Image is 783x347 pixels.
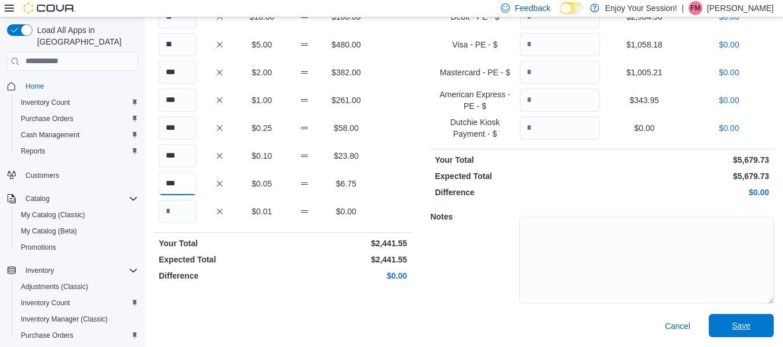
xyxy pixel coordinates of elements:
[159,89,196,112] input: Quantity
[682,1,684,15] p: |
[605,1,678,15] p: Enjoy Your Session!
[16,240,61,254] a: Promotions
[159,144,196,167] input: Quantity
[2,262,143,279] button: Inventory
[435,89,515,112] p: American Express - PE - $
[285,254,407,265] p: $2,441.55
[12,327,143,344] button: Purchase Orders
[435,39,515,50] p: Visa - PE - $
[16,112,138,126] span: Purchase Orders
[2,191,143,207] button: Catalog
[21,130,79,140] span: Cash Management
[16,280,93,294] a: Adjustments (Classic)
[243,122,281,134] p: $0.25
[689,39,769,50] p: $0.00
[604,39,684,50] p: $1,058.18
[21,331,74,340] span: Purchase Orders
[707,1,774,15] p: [PERSON_NAME]
[660,315,695,338] button: Cancel
[12,279,143,295] button: Adjustments (Classic)
[327,178,365,189] p: $6.75
[21,282,88,291] span: Adjustments (Classic)
[159,200,196,223] input: Quantity
[16,240,138,254] span: Promotions
[435,154,599,166] p: Your Total
[21,243,56,252] span: Promotions
[520,61,600,84] input: Quantity
[243,150,281,162] p: $0.10
[16,144,138,158] span: Reports
[21,192,138,206] span: Catalog
[709,314,774,337] button: Save
[21,264,138,277] span: Inventory
[430,205,517,228] h5: Notes
[21,79,138,93] span: Home
[243,206,281,217] p: $0.01
[16,208,90,222] a: My Catalog (Classic)
[16,208,138,222] span: My Catalog (Classic)
[16,296,138,310] span: Inventory Count
[16,296,75,310] a: Inventory Count
[159,270,281,282] p: Difference
[16,144,50,158] a: Reports
[604,187,769,198] p: $0.00
[327,67,365,78] p: $382.00
[16,128,138,142] span: Cash Management
[16,96,75,109] a: Inventory Count
[21,192,54,206] button: Catalog
[732,320,751,331] span: Save
[285,270,407,282] p: $0.00
[16,312,138,326] span: Inventory Manager (Classic)
[12,295,143,311] button: Inventory Count
[243,178,281,189] p: $0.05
[689,1,702,15] div: Faith Merola
[21,210,85,220] span: My Catalog (Classic)
[520,33,600,56] input: Quantity
[21,227,77,236] span: My Catalog (Beta)
[12,143,143,159] button: Reports
[26,171,59,180] span: Customers
[689,67,769,78] p: $0.00
[159,254,281,265] p: Expected Total
[690,1,700,15] span: FM
[604,170,769,182] p: $5,679.73
[159,61,196,84] input: Quantity
[12,223,143,239] button: My Catalog (Beta)
[604,67,684,78] p: $1,005.21
[21,315,108,324] span: Inventory Manager (Classic)
[327,206,365,217] p: $0.00
[159,116,196,140] input: Quantity
[515,2,550,14] span: Feedback
[159,238,281,249] p: Your Total
[689,94,769,106] p: $0.00
[327,122,365,134] p: $58.00
[26,266,54,275] span: Inventory
[21,169,64,182] a: Customers
[159,33,196,56] input: Quantity
[21,147,45,156] span: Reports
[32,24,138,48] span: Load All Apps in [GEOGRAPHIC_DATA]
[23,2,75,14] img: Cova
[285,238,407,249] p: $2,441.55
[560,14,560,15] span: Dark Mode
[2,166,143,183] button: Customers
[327,94,365,106] p: $261.00
[2,78,143,94] button: Home
[26,82,44,91] span: Home
[604,122,684,134] p: $0.00
[243,39,281,50] p: $5.00
[21,167,138,182] span: Customers
[604,154,769,166] p: $5,679.73
[16,328,78,342] a: Purchase Orders
[689,122,769,134] p: $0.00
[12,311,143,327] button: Inventory Manager (Classic)
[21,264,59,277] button: Inventory
[12,239,143,255] button: Promotions
[16,224,82,238] a: My Catalog (Beta)
[12,207,143,223] button: My Catalog (Classic)
[12,111,143,127] button: Purchase Orders
[560,2,584,14] input: Dark Mode
[435,67,515,78] p: Mastercard - PE - $
[520,89,600,112] input: Quantity
[12,127,143,143] button: Cash Management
